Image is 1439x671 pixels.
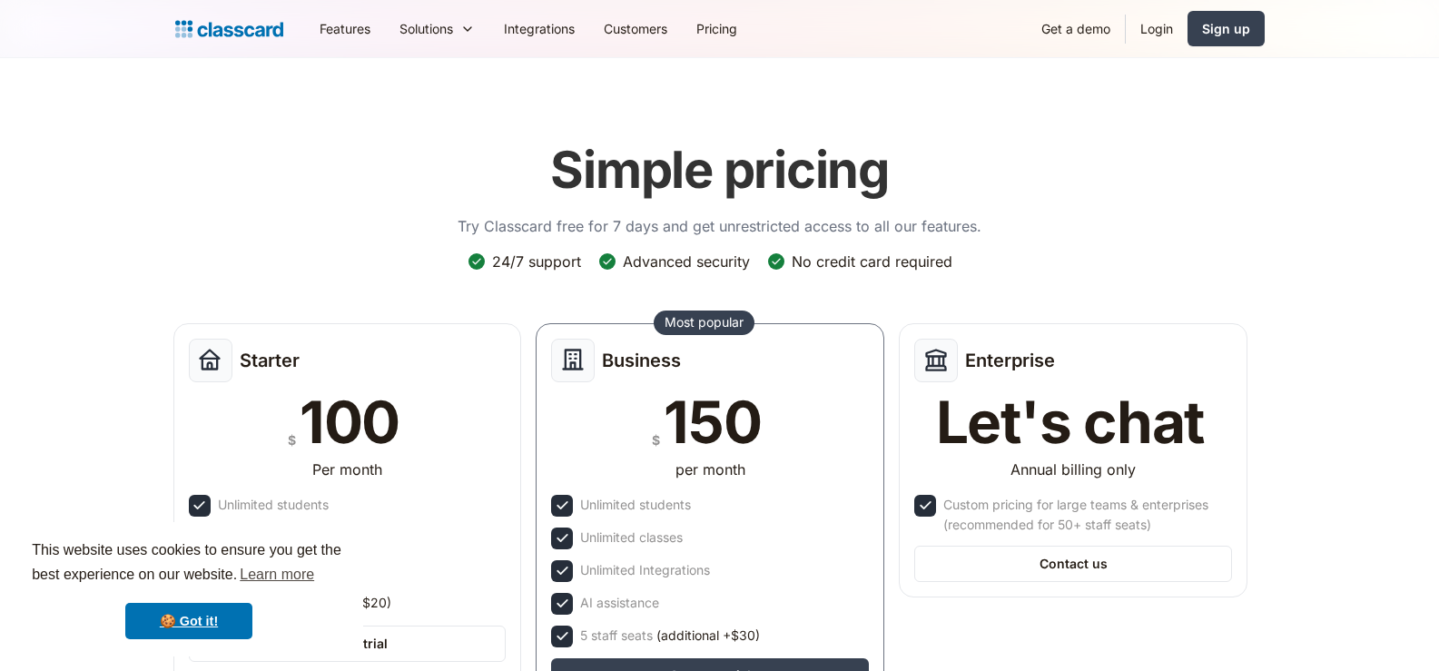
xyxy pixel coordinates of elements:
[580,495,691,515] div: Unlimited students
[914,546,1232,582] a: Contact us
[665,313,744,331] div: Most popular
[1126,8,1188,49] a: Login
[300,393,399,451] div: 100
[682,8,752,49] a: Pricing
[656,626,760,646] span: (additional +$30)
[580,560,710,580] div: Unlimited Integrations
[125,603,252,639] a: dismiss cookie message
[602,350,681,371] h2: Business
[580,528,683,548] div: Unlimited classes
[288,429,296,451] div: $
[489,8,589,49] a: Integrations
[32,539,346,588] span: This website uses cookies to ensure you get the best experience on our website.
[1188,11,1265,46] a: Sign up
[675,459,745,480] div: per month
[943,495,1228,535] div: Custom pricing for large teams & enterprises (recommended for 50+ staff seats)
[965,350,1055,371] h2: Enterprise
[218,495,329,515] div: Unlimited students
[580,626,760,646] div: 5 staff seats
[936,393,1205,451] div: Let's chat
[492,252,581,271] div: 24/7 support
[589,8,682,49] a: Customers
[1010,459,1136,480] div: Annual billing only
[237,561,317,588] a: learn more about cookies
[399,19,453,38] div: Solutions
[664,393,761,451] div: 150
[240,350,300,371] h2: Starter
[580,593,659,613] div: AI assistance
[458,215,981,237] p: Try Classcard free for 7 days and get unrestricted access to all our features.
[175,16,283,42] a: home
[385,8,489,49] div: Solutions
[652,429,660,451] div: $
[550,140,889,201] h1: Simple pricing
[305,8,385,49] a: Features
[15,522,363,656] div: cookieconsent
[312,459,382,480] div: Per month
[1202,19,1250,38] div: Sign up
[623,252,750,271] div: Advanced security
[1027,8,1125,49] a: Get a demo
[792,252,952,271] div: No credit card required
